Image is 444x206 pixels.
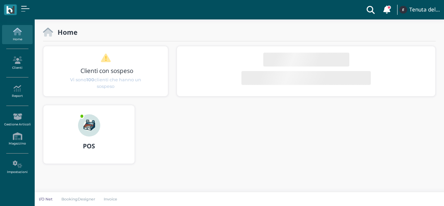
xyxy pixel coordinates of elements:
a: Impostazioni [2,158,32,177]
a: Clienti con sospeso Vi sono100clienti che hanno un sospeso [57,53,155,90]
h4: Tenuta del Barco [409,7,440,13]
h3: Clienti con sospeso [58,67,156,74]
a: Report [2,82,32,101]
a: ... POS [43,105,135,172]
b: 100 [86,77,94,82]
a: ... Tenuta del Barco [398,1,440,18]
img: ... [78,114,100,137]
img: logo [6,6,14,14]
span: Vi sono clienti che hanno un sospeso [69,76,143,89]
b: POS [83,142,95,150]
a: Magazzino [2,130,32,149]
iframe: Help widget launcher [395,184,438,200]
a: Gestione Articoli [2,110,32,129]
div: 1 / 1 [43,46,168,96]
a: Home [2,25,32,44]
img: ... [399,6,407,14]
h2: Home [53,28,77,36]
a: Clienti [2,53,32,73]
